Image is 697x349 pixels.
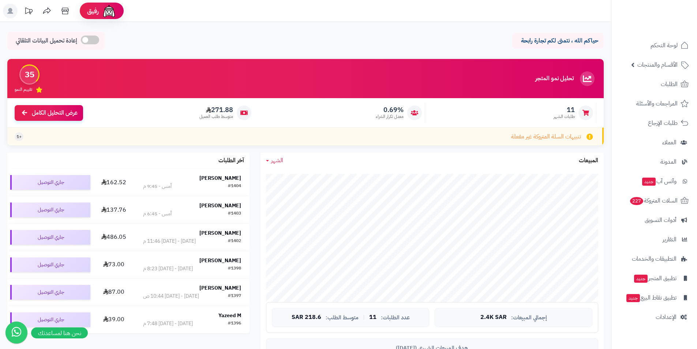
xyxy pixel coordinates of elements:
img: ai-face.png [102,4,116,18]
span: طلبات الإرجاع [648,118,678,128]
div: #1402 [228,238,241,245]
div: جاري التوصيل [10,312,90,327]
span: وآتس آب [641,176,677,186]
a: التقارير [616,231,693,248]
span: 11 [554,106,575,114]
div: [DATE] - [DATE] 7:48 م [143,320,193,327]
span: جديد [642,178,656,186]
span: تطبيق المتجر [633,273,677,283]
div: #1404 [228,183,241,190]
div: [DATE] - [DATE] 8:23 م [143,265,193,272]
div: جاري التوصيل [10,257,90,272]
strong: [PERSON_NAME] [199,229,241,237]
a: تحديثات المنصة [19,4,38,20]
span: طلبات الشهر [554,114,575,120]
a: الشهر [266,156,283,165]
a: تطبيق نقاط البيعجديد [616,289,693,307]
a: وآتس آبجديد [616,172,693,190]
span: جديد [626,294,640,302]
span: جديد [634,275,648,283]
span: الشهر [271,156,283,165]
span: لوحة التحكم [651,40,678,51]
span: الأقسام والمنتجات [637,60,678,70]
span: رفيق [87,7,99,15]
span: عدد الطلبات: [381,315,410,321]
strong: [PERSON_NAME] [199,202,241,209]
a: العملاء [616,134,693,151]
a: الإعدادات [616,308,693,326]
span: تطبيق نقاط البيع [626,293,677,303]
div: #1397 [228,293,241,300]
span: السلات المتروكة [629,196,678,206]
a: التطبيقات والخدمات [616,250,693,268]
td: 486.05 [93,224,134,251]
span: 271.88 [199,106,233,114]
td: 39.00 [93,306,134,333]
h3: تحليل نمو المتجر [535,75,574,82]
span: 0.69% [376,106,404,114]
span: متوسط طلب العميل [199,114,233,120]
a: المدونة [616,153,693,171]
span: 227 [629,197,644,205]
strong: [PERSON_NAME] [199,257,241,264]
span: متوسط الطلب: [326,315,359,321]
a: عرض التحليل الكامل [15,105,83,121]
span: التقارير [663,234,677,245]
td: 87.00 [93,279,134,306]
span: تنبيهات السلة المتروكة غير مفعلة [511,133,581,141]
span: إجمالي المبيعات: [511,315,547,321]
td: 73.00 [93,251,134,278]
a: طلبات الإرجاع [616,114,693,132]
div: أمس - 9:45 م [143,183,172,190]
span: العملاء [662,137,677,148]
span: معدل تكرار الشراء [376,114,404,120]
div: أمس - 6:45 م [143,210,172,218]
a: السلات المتروكة227 [616,192,693,209]
span: 11 [369,314,376,321]
h3: آخر الطلبات [218,157,244,164]
span: +1 [16,134,22,140]
div: [DATE] - [DATE] 10:44 ص [143,293,199,300]
span: تقييم النمو [15,86,32,93]
a: أدوات التسويق [616,211,693,229]
div: #1403 [228,210,241,218]
span: الطلبات [661,79,678,89]
a: تطبيق المتجرجديد [616,270,693,287]
span: أدوات التسويق [645,215,677,225]
div: #1396 [228,320,241,327]
a: لوحة التحكم [616,37,693,54]
div: #1398 [228,265,241,272]
p: حياكم الله ، نتمنى لكم تجارة رابحة [518,37,598,45]
td: 162.52 [93,169,134,196]
div: جاري التوصيل [10,285,90,300]
div: جاري التوصيل [10,230,90,245]
span: إعادة تحميل البيانات التلقائي [16,37,77,45]
div: جاري التوصيل [10,203,90,217]
strong: Yazeed M [218,312,241,319]
span: 218.6 SAR [292,314,321,321]
div: [DATE] - [DATE] 11:46 م [143,238,196,245]
span: 2.4K SAR [480,314,507,321]
span: المراجعات والأسئلة [636,99,678,109]
strong: [PERSON_NAME] [199,284,241,292]
span: المدونة [660,157,677,167]
span: | [363,315,365,320]
span: الإعدادات [656,312,677,322]
a: الطلبات [616,75,693,93]
strong: [PERSON_NAME] [199,174,241,182]
a: المراجعات والأسئلة [616,95,693,112]
td: 137.76 [93,196,134,223]
span: عرض التحليل الكامل [32,109,78,117]
div: جاري التوصيل [10,175,90,190]
h3: المبيعات [579,157,598,164]
img: logo-2.png [647,10,690,26]
span: التطبيقات والخدمات [632,254,677,264]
